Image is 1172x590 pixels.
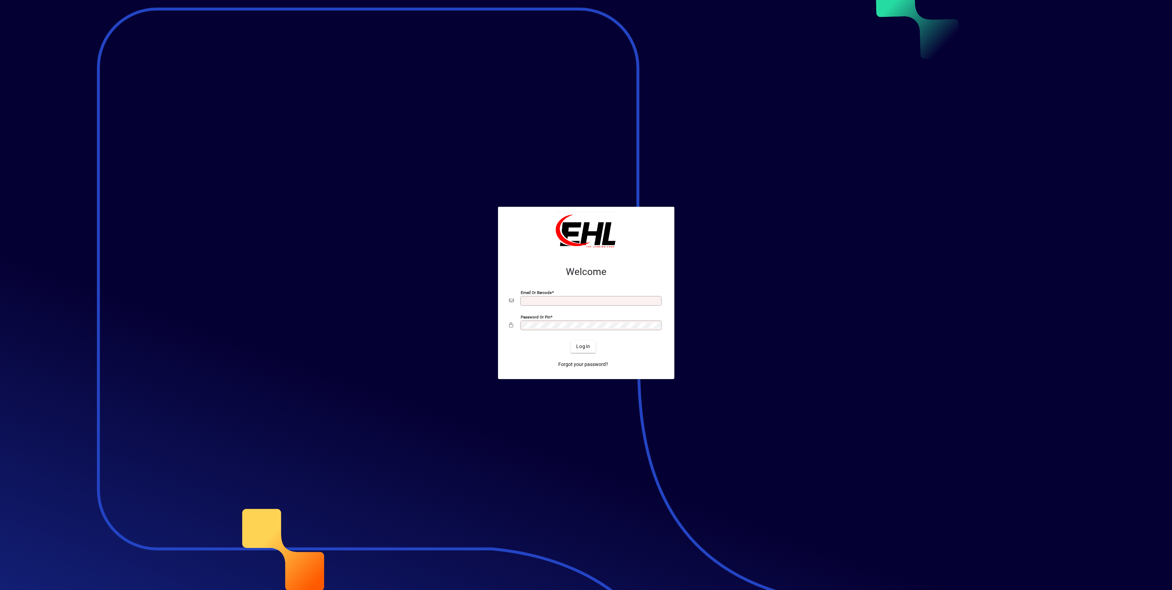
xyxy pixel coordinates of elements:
span: Login [576,343,590,350]
button: Login [571,340,596,353]
mat-label: Email or Barcode [521,290,552,295]
h2: Welcome [509,266,663,278]
mat-label: Password or Pin [521,314,550,319]
span: Forgot your password? [558,361,608,368]
a: Forgot your password? [556,358,611,371]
